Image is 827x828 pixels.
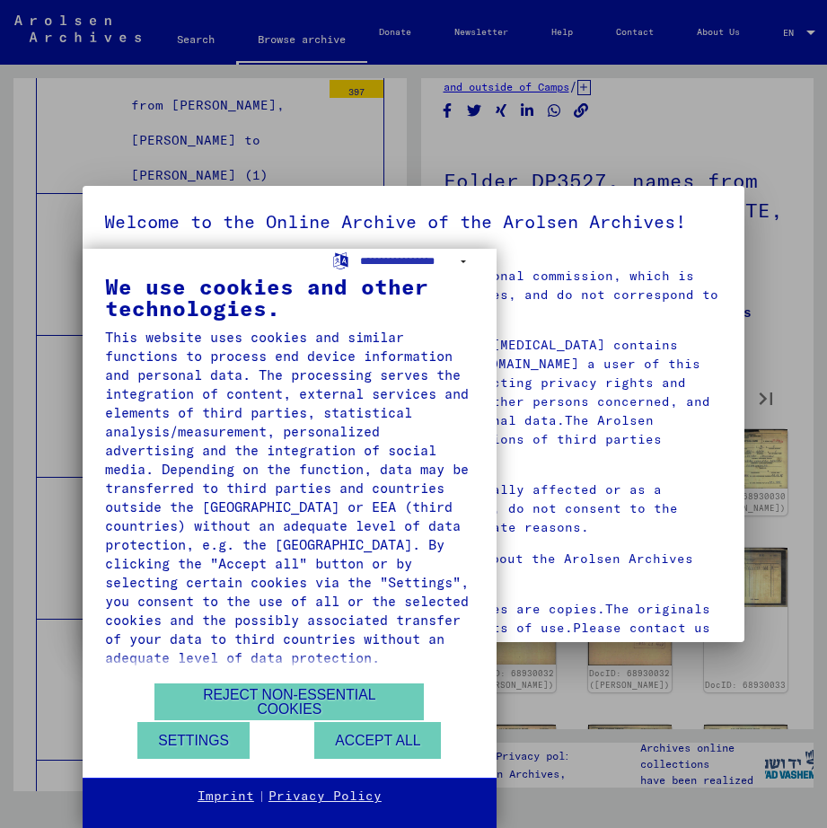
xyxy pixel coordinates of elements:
[154,683,424,720] button: Reject non-essential cookies
[314,722,441,759] button: Accept all
[198,788,254,806] a: Imprint
[137,722,250,759] button: Settings
[268,788,382,806] a: Privacy Policy
[105,276,474,319] div: We use cookies and other technologies.
[105,328,474,667] div: This website uses cookies and similar functions to process end device information and personal da...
